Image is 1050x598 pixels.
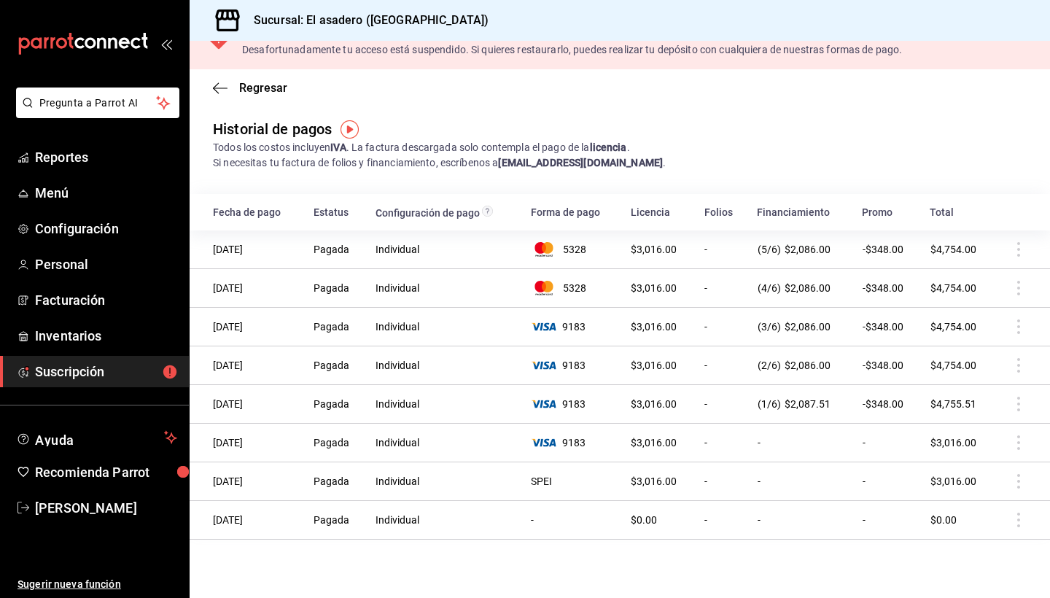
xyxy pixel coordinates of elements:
[190,385,305,424] td: [DATE]
[190,462,305,501] td: [DATE]
[631,398,677,410] span: $3,016.00
[35,183,177,203] span: Menú
[305,194,367,230] th: Estatus
[522,194,622,230] th: Forma de pago
[367,269,522,308] td: Individual
[696,269,748,308] td: -
[305,346,367,385] td: Pagada
[35,462,177,482] span: Recomienda Parrot
[305,269,367,308] td: Pagada
[853,346,921,385] td: -$348.00
[190,308,305,346] td: [DATE]
[35,326,177,346] span: Inventarios
[522,501,622,540] td: -
[35,219,177,238] span: Configuración
[758,282,844,294] div: (4/6)
[748,501,853,540] td: -
[482,207,493,219] span: Si el pago de la suscripción es agrupado con todas las sucursales, será denominado como Multisucu...
[305,230,367,269] td: Pagada
[590,141,627,153] strong: licencia
[16,88,179,118] button: Pregunta a Parrot AI
[631,321,677,333] span: $3,016.00
[367,385,522,424] td: Individual
[35,290,177,310] span: Facturación
[213,81,287,95] button: Regresar
[758,244,844,255] div: (5/6)
[631,360,677,371] span: $3,016.00
[696,346,748,385] td: -
[785,282,831,294] span: $2,086.00
[748,424,853,462] td: -
[696,501,748,540] td: -
[853,424,921,462] td: -
[531,281,612,295] div: 5328
[305,424,367,462] td: Pagada
[531,360,612,371] div: 9183
[341,120,359,139] img: Tooltip marker
[631,514,657,526] span: $0.00
[758,398,844,410] div: (1/6)
[305,308,367,346] td: Pagada
[853,230,921,269] td: -$348.00
[853,501,921,540] td: -
[35,498,177,518] span: [PERSON_NAME]
[190,346,305,385] td: [DATE]
[785,244,831,255] span: $2,086.00
[853,462,921,501] td: -
[930,514,957,526] span: $0.00
[930,398,976,410] span: $4,755.51
[696,385,748,424] td: -
[367,424,522,462] td: Individual
[696,194,748,230] th: Folios
[190,269,305,308] td: [DATE]
[498,157,663,168] strong: [EMAIL_ADDRESS][DOMAIN_NAME]
[921,194,995,230] th: Total
[785,398,831,410] span: $2,087.51
[367,230,522,269] td: Individual
[242,42,902,58] div: Desafortunadamente tu acceso está suspendido. Si quieres restaurarlo, puedes realizar tu depósito...
[631,282,677,294] span: $3,016.00
[631,475,677,487] span: $3,016.00
[930,437,976,448] span: $3,016.00
[758,360,844,371] div: (2/6)
[930,360,976,371] span: $4,754.00
[853,385,921,424] td: -$348.00
[785,360,831,371] span: $2,086.00
[930,321,976,333] span: $4,754.00
[696,230,748,269] td: -
[17,577,177,592] span: Sugerir nueva función
[522,462,622,501] td: SPEI
[305,385,367,424] td: Pagada
[748,462,853,501] td: -
[531,321,612,333] div: 9183
[190,194,305,230] th: Fecha de pago
[930,475,976,487] span: $3,016.00
[785,321,831,333] span: $2,086.00
[853,269,921,308] td: -$348.00
[930,282,976,294] span: $4,754.00
[242,12,489,29] h3: Sucursal: El asadero ([GEOGRAPHIC_DATA])
[631,244,677,255] span: $3,016.00
[631,437,677,448] span: $3,016.00
[696,424,748,462] td: -
[213,118,332,140] div: Historial de pagos
[367,346,522,385] td: Individual
[367,194,522,230] th: Configuración de pago
[696,462,748,501] td: -
[213,140,1027,171] div: Todos los costos incluyen . La factura descargada solo contempla el pago de la . Si necesitas tu ...
[239,81,287,95] span: Regresar
[190,230,305,269] td: [DATE]
[367,501,522,540] td: Individual
[35,147,177,167] span: Reportes
[35,429,158,446] span: Ayuda
[531,242,612,257] div: 5328
[758,321,844,333] div: (3/6)
[35,255,177,274] span: Personal
[853,308,921,346] td: -$348.00
[748,194,853,230] th: Financiamiento
[330,141,346,153] strong: IVA
[305,462,367,501] td: Pagada
[367,462,522,501] td: Individual
[853,194,921,230] th: Promo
